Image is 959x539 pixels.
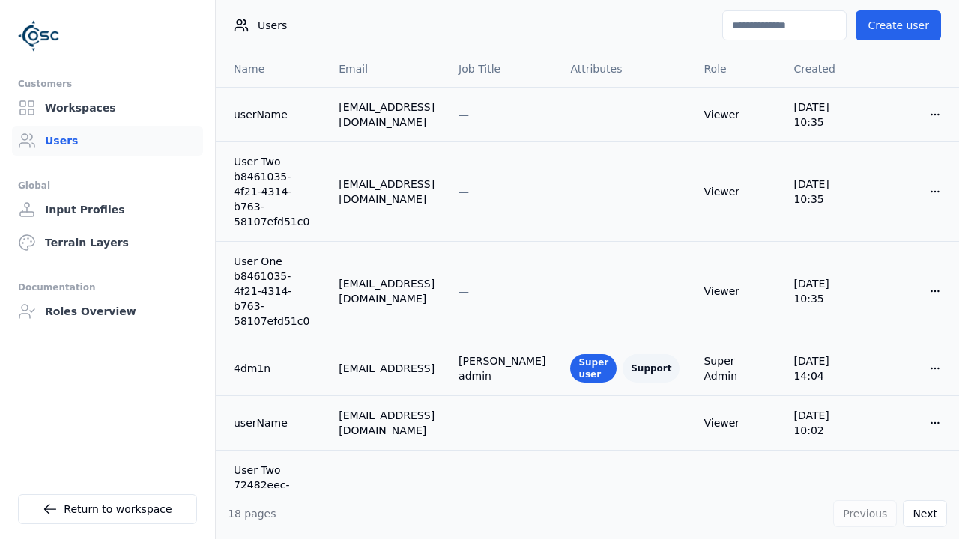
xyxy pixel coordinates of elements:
a: User One b8461035-4f21-4314-b763-58107efd51c0 [234,254,315,329]
div: [EMAIL_ADDRESS][DOMAIN_NAME] [339,408,435,438]
div: [DATE] 14:04 [793,353,862,383]
div: Viewer [704,184,769,199]
div: [DATE] 10:35 [793,177,862,207]
div: [DATE] 10:35 [793,100,862,130]
a: Input Profiles [12,195,203,225]
div: [DATE] 10:35 [793,276,862,306]
div: [PERSON_NAME] admin [459,353,546,383]
th: Name [216,51,327,87]
a: Users [12,126,203,156]
a: Roles Overview [12,296,203,326]
span: 18 pages [228,508,276,520]
span: — [459,186,469,198]
a: userName [234,415,315,430]
th: Job Title [447,51,558,87]
a: Workspaces [12,93,203,123]
div: [EMAIL_ADDRESS][DOMAIN_NAME] [339,177,435,207]
div: Documentation [18,278,197,296]
div: Customers [18,75,197,93]
th: Attributes [558,51,692,87]
div: Super user [570,354,617,383]
div: [DATE] 10:02 [793,408,862,438]
a: Terrain Layers [12,228,203,258]
th: Created [781,51,874,87]
span: — [459,285,469,297]
div: [DATE] 10:00 [793,485,862,515]
span: Users [258,18,287,33]
div: [EMAIL_ADDRESS] [339,361,435,376]
div: Super Admin [704,353,769,383]
button: Next [903,500,947,527]
img: Logo [18,15,60,57]
div: [EMAIL_ADDRESS][DOMAIN_NAME] [339,276,435,306]
button: Create user [856,10,941,40]
a: 4dm1n [234,361,315,376]
span: — [459,417,469,429]
a: User Two 72482eec-c884-4382-bfa5-c941e47f5408 [234,463,315,538]
a: User Two b8461035-4f21-4314-b763-58107efd51c0 [234,154,315,229]
div: Viewer [704,415,769,430]
th: Role [692,51,781,87]
div: Global [18,177,197,195]
div: Support [623,354,680,383]
a: userName [234,107,315,122]
div: Viewer [704,107,769,122]
div: [EMAIL_ADDRESS][DOMAIN_NAME] [339,485,435,515]
div: Viewer [704,284,769,299]
div: [EMAIL_ADDRESS][DOMAIN_NAME] [339,100,435,130]
a: Return to workspace [18,494,197,524]
th: Email [327,51,447,87]
span: — [459,109,469,121]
